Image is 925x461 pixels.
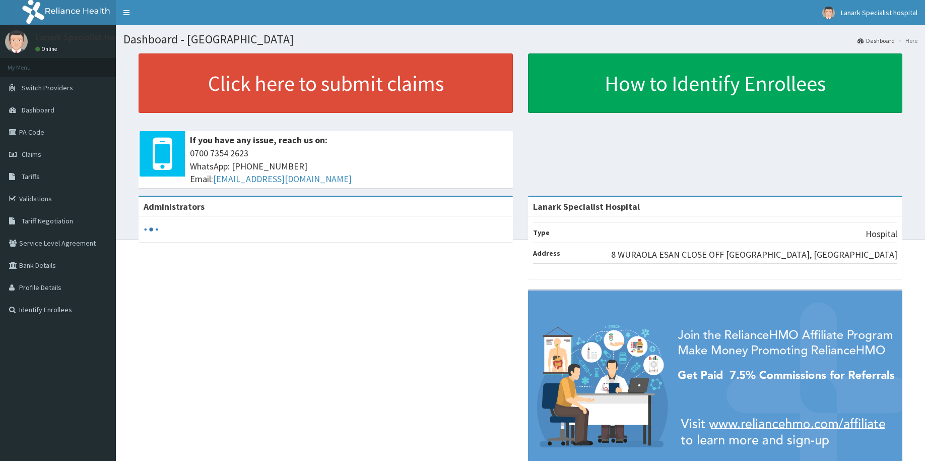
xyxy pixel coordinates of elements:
a: Online [35,45,59,52]
b: If you have any issue, reach us on: [190,134,327,146]
a: Click here to submit claims [139,53,513,113]
img: User Image [5,30,28,53]
a: How to Identify Enrollees [528,53,902,113]
span: Tariff Negotiation [22,216,73,225]
span: 0700 7354 2623 WhatsApp: [PHONE_NUMBER] Email: [190,147,508,186]
a: [EMAIL_ADDRESS][DOMAIN_NAME] [213,173,352,185]
li: Here [896,36,917,45]
strong: Lanark Specialist Hospital [533,201,640,212]
svg: audio-loading [144,222,159,237]
b: Address [533,249,560,258]
p: Hospital [866,227,897,241]
b: Administrators [144,201,205,212]
span: Claims [22,150,41,159]
p: 8 WURAOLA ESAN CLOSE OFF [GEOGRAPHIC_DATA], [GEOGRAPHIC_DATA] [611,248,897,261]
span: Lanark Specialist hospital [841,8,917,17]
h1: Dashboard - [GEOGRAPHIC_DATA] [123,33,917,46]
a: Dashboard [857,36,895,45]
b: Type [533,228,550,237]
span: Switch Providers [22,83,73,92]
img: User Image [822,7,835,19]
span: Dashboard [22,105,54,114]
p: Lanark Specialist hospital [35,33,137,42]
span: Tariffs [22,172,40,181]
